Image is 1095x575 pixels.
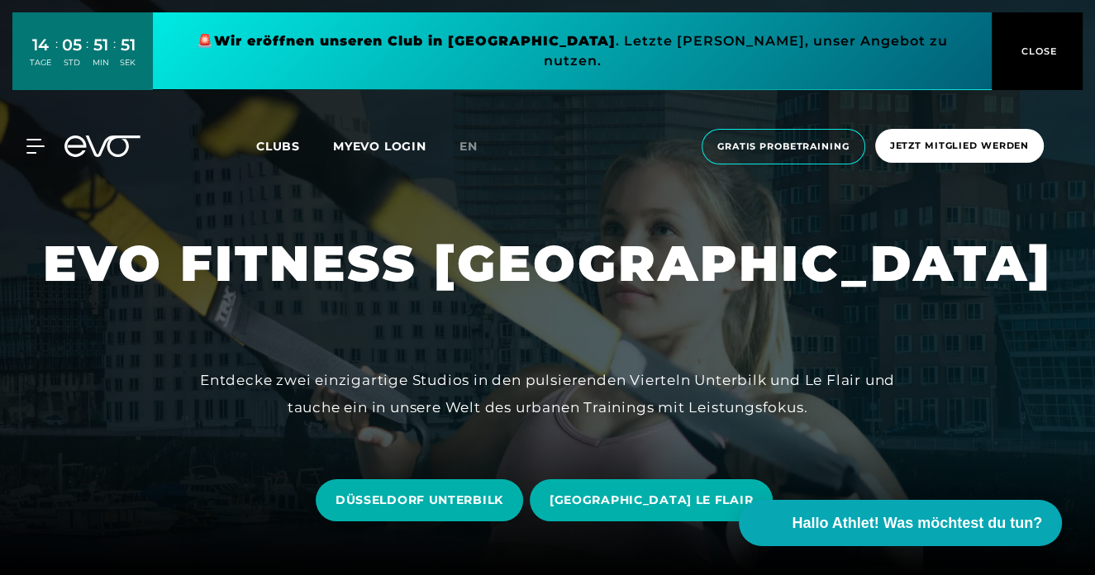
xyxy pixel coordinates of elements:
[530,467,779,534] a: [GEOGRAPHIC_DATA] LE FLAIR
[336,492,503,509] span: DÜSSELDORF UNTERBILK
[86,35,88,78] div: :
[93,57,109,69] div: MIN
[43,231,1052,296] h1: EVO FITNESS [GEOGRAPHIC_DATA]
[717,140,850,154] span: Gratis Probetraining
[697,129,870,164] a: Gratis Probetraining
[316,467,530,534] a: DÜSSELDORF UNTERBILK
[30,33,51,57] div: 14
[55,35,58,78] div: :
[200,367,895,421] div: Entdecke zwei einzigartige Studios in den pulsierenden Vierteln Unterbilk und Le Flair und tauche...
[550,492,753,509] span: [GEOGRAPHIC_DATA] LE FLAIR
[62,57,82,69] div: STD
[256,139,300,154] span: Clubs
[333,139,426,154] a: MYEVO LOGIN
[120,57,136,69] div: SEK
[890,139,1029,153] span: Jetzt Mitglied werden
[62,33,82,57] div: 05
[870,129,1049,164] a: Jetzt Mitglied werden
[992,12,1083,90] button: CLOSE
[30,57,51,69] div: TAGE
[256,138,333,154] a: Clubs
[93,33,109,57] div: 51
[1017,44,1058,59] span: CLOSE
[113,35,116,78] div: :
[120,33,136,57] div: 51
[459,137,498,156] a: en
[739,500,1062,546] button: Hallo Athlet! Was möchtest du tun?
[792,512,1042,535] span: Hallo Athlet! Was möchtest du tun?
[459,139,478,154] span: en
